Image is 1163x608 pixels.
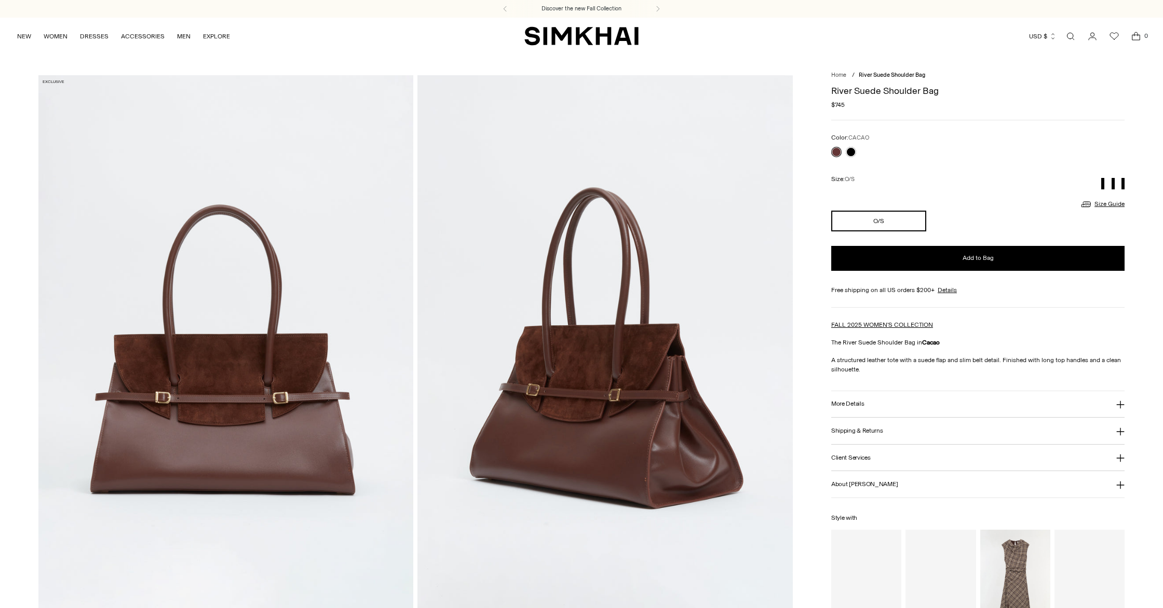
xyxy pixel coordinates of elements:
[963,254,994,262] span: Add to Bag
[831,445,1125,471] button: Client Services
[524,26,639,46] a: SIMKHAI
[121,25,165,48] a: ACCESSORIES
[831,391,1125,418] button: More Details
[831,71,1125,80] nav: breadcrumbs
[831,86,1125,95] h1: River Suede Shoulder Bag
[831,515,1125,521] h6: Style with
[831,355,1125,374] p: A structured leather tote with a suede flap and slim belt detail. Finished with long top handles ...
[1060,26,1081,47] a: Open search modal
[831,338,1125,347] p: The River Suede Shoulder Bag in
[831,418,1125,444] button: Shipping & Returns
[831,72,846,78] a: Home
[831,481,898,488] h3: About [PERSON_NAME]
[542,5,621,13] a: Discover the new Fall Collection
[831,321,933,328] a: FALL 2025 WOMEN'S COLLECTION
[80,25,109,48] a: DRESSES
[845,176,855,183] span: O/S
[831,427,883,434] h3: Shipping & Returns
[1082,26,1103,47] a: Go to the account page
[1029,25,1057,48] button: USD $
[831,246,1125,271] button: Add to Bag
[17,25,31,48] a: NEW
[831,100,845,109] span: $745
[44,25,67,48] a: WOMEN
[848,134,869,141] span: CACAO
[831,454,871,461] h3: Client Services
[831,400,864,407] h3: More Details
[938,285,957,295] a: Details
[1080,198,1125,211] a: Size Guide
[1104,26,1125,47] a: Wishlist
[177,25,191,48] a: MEN
[831,133,869,143] label: Color:
[203,25,230,48] a: EXPLORE
[1141,31,1151,40] span: 0
[831,174,855,184] label: Size:
[831,471,1125,498] button: About [PERSON_NAME]
[852,71,855,80] div: /
[831,285,1125,295] div: Free shipping on all US orders $200+
[1126,26,1146,47] a: Open cart modal
[859,72,925,78] span: River Suede Shoulder Bag
[831,211,926,231] button: O/S
[922,339,940,346] strong: Cacao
